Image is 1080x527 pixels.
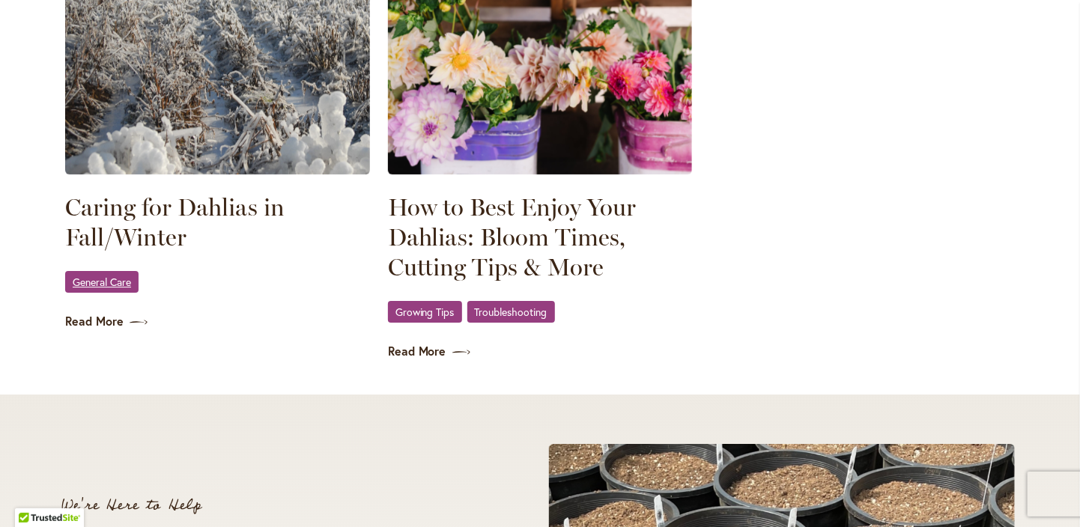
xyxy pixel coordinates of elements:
span: Troubleshooting [475,307,547,317]
a: Troubleshooting [467,301,555,323]
a: Read More [65,313,370,330]
span: General Care [73,277,131,287]
a: How to Best Enjoy Your Dahlias: Bloom Times, Cutting Tips & More [388,192,693,282]
div: , [388,300,693,325]
a: Read More [388,343,693,360]
span: Growing Tips [395,307,455,317]
a: Caring for Dahlias in Fall/Winter [65,192,370,252]
a: General Care [65,271,139,293]
a: Growing Tips [388,301,462,323]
